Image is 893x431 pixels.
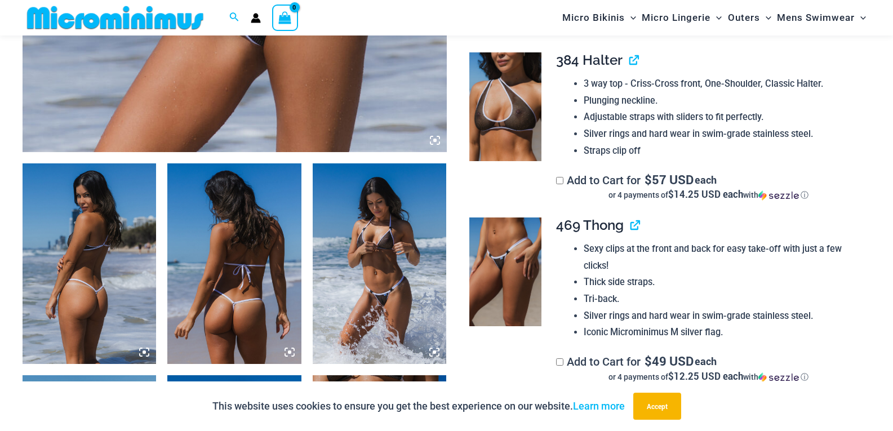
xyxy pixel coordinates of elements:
[469,52,541,161] img: Tradewinds Ink and Ivory 384 Halter
[642,3,710,32] span: Micro Lingerie
[633,393,681,420] button: Accept
[212,398,625,415] p: This website uses cookies to ensure you get the best experience on our website.
[251,13,261,23] a: Account icon link
[774,3,869,32] a: Mens SwimwearMenu ToggleMenu Toggle
[167,163,301,364] img: Tradewinds Ink and Ivory 317 Tri Top 453 Micro
[645,174,694,185] span: 57 USD
[645,171,652,188] span: $
[725,3,774,32] a: OutersMenu ToggleMenu Toggle
[668,188,743,201] span: $14.25 USD each
[556,371,861,383] div: or 4 payments of$12.25 USD eachwithSezzle Click to learn more about Sezzle
[558,2,870,34] nav: Site Navigation
[584,75,861,92] li: 3 way top - Criss-Cross front, One-Shoulder, Classic Halter.
[584,126,861,143] li: Silver rings and hard wear in swim-grade stainless steel.
[758,190,799,201] img: Sezzle
[777,3,855,32] span: Mens Swimwear
[645,356,694,367] span: 49 USD
[229,11,239,25] a: Search icon link
[728,3,760,32] span: Outers
[556,174,861,201] label: Add to Cart for
[556,217,624,233] span: 469 Thong
[556,52,623,68] span: 384 Halter
[469,217,541,326] img: Tradewinds Ink and Ivory 469 Thong
[23,5,208,30] img: MM SHOP LOGO FLAT
[695,356,717,367] span: each
[584,241,861,274] li: Sexy clips at the front and back for easy take-off with just a few clicks!
[584,92,861,109] li: Plunging neckline.
[668,370,743,383] span: $12.25 USD each
[584,109,861,126] li: Adjustable straps with sliders to fit perfectly.
[556,189,861,201] div: or 4 payments of with
[556,177,563,184] input: Add to Cart for$57 USD eachor 4 payments of$14.25 USD eachwithSezzle Click to learn more about Se...
[855,3,866,32] span: Menu Toggle
[584,143,861,159] li: Straps clip off
[272,5,298,30] a: View Shopping Cart, empty
[584,291,861,308] li: Tri-back.
[562,3,625,32] span: Micro Bikinis
[556,189,861,201] div: or 4 payments of$14.25 USD eachwithSezzle Click to learn more about Sezzle
[23,163,156,364] img: Tradewinds Ink and Ivory 384 Halter 453 Micro
[556,358,563,366] input: Add to Cart for$49 USD eachor 4 payments of$12.25 USD eachwithSezzle Click to learn more about Se...
[559,3,639,32] a: Micro BikinisMenu ToggleMenu Toggle
[625,3,636,32] span: Menu Toggle
[556,371,861,383] div: or 4 payments of with
[584,324,861,341] li: Iconic Microminimus M silver flag.
[556,355,861,383] label: Add to Cart for
[313,163,446,364] img: Tradewinds Ink and Ivory 317 Tri Top 469 Thong
[573,400,625,412] a: Learn more
[760,3,771,32] span: Menu Toggle
[584,308,861,325] li: Silver rings and hard wear in swim-grade stainless steel.
[695,174,717,185] span: each
[758,372,799,383] img: Sezzle
[639,3,725,32] a: Micro LingerieMenu ToggleMenu Toggle
[584,274,861,291] li: Thick side straps.
[710,3,722,32] span: Menu Toggle
[645,353,652,369] span: $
